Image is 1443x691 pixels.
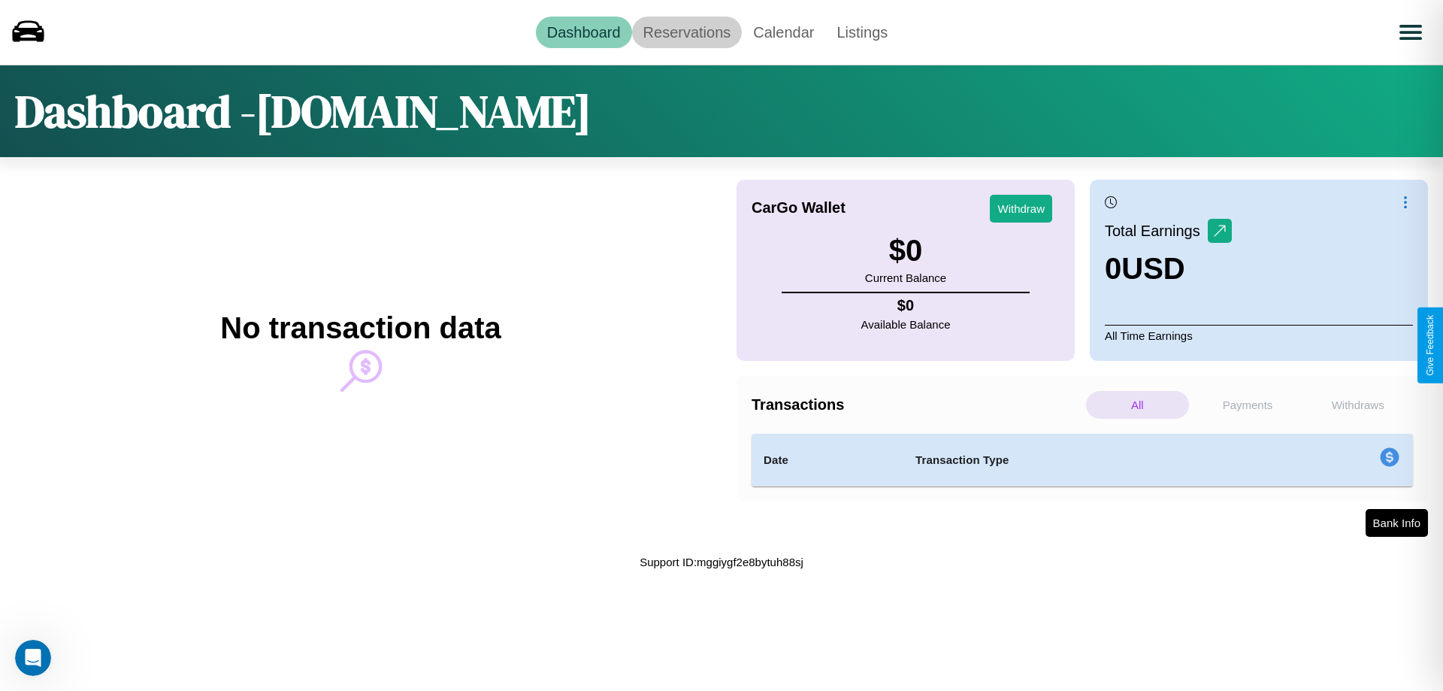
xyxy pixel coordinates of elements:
p: All [1086,391,1189,419]
h3: $ 0 [865,234,946,268]
button: Withdraw [990,195,1052,223]
a: Calendar [742,17,825,48]
h2: No transaction data [220,311,501,345]
p: Withdraws [1306,391,1409,419]
iframe: Intercom live chat [15,640,51,676]
p: Current Balance [865,268,946,288]
h1: Dashboard - [DOMAIN_NAME] [15,80,591,142]
h3: 0 USD [1105,252,1232,286]
a: Listings [825,17,899,48]
p: Total Earnings [1105,217,1208,244]
p: Payments [1196,391,1299,419]
a: Reservations [632,17,743,48]
h4: Date [764,451,891,469]
button: Bank Info [1366,509,1428,537]
p: Available Balance [861,314,951,335]
h4: CarGo Wallet [752,199,846,217]
table: simple table [752,434,1413,486]
a: Dashboard [536,17,632,48]
h4: Transactions [752,396,1082,414]
button: Open menu [1390,11,1432,53]
h4: Transaction Type [915,451,1257,469]
h4: $ 0 [861,297,951,314]
p: All Time Earnings [1105,325,1413,346]
div: Give Feedback [1425,315,1435,376]
p: Support ID: mggiygf2e8bytuh88sj [640,552,803,572]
